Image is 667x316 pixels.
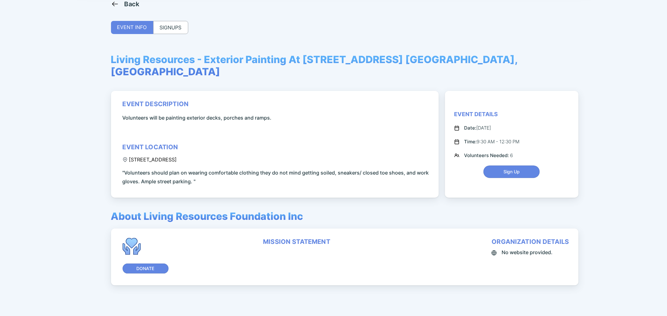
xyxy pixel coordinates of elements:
div: EVENT INFO [111,21,153,34]
span: Donate [137,265,154,272]
span: Time: [464,139,477,145]
button: Sign Up [483,165,540,178]
div: organization details [492,238,569,245]
span: Sign Up [503,169,520,175]
span: No website provided. [502,248,553,257]
div: SIGNUPS [153,21,188,34]
span: Volunteers Needed: [464,152,510,158]
span: Volunteers will be painting exterior decks, porches and ramps. [123,113,272,122]
span: Living Resources - Exterior Painting At [STREET_ADDRESS] [GEOGRAPHIC_DATA], [GEOGRAPHIC_DATA] [111,53,556,78]
div: Back [124,0,139,8]
div: 6 [464,152,513,159]
div: event location [123,143,178,151]
div: 9:30 AM - 12:30 PM [464,138,520,146]
div: event description [123,100,189,108]
div: mission statement [263,238,330,245]
span: "Volunteers should plan on wearing comfortable clothing they do not mind getting soiled, sneakers... [123,168,429,186]
div: [STREET_ADDRESS] [123,156,177,163]
span: About Living Resources Foundation Inc [111,210,303,222]
div: [DATE] [464,124,491,132]
span: Date: [464,125,477,131]
button: Donate [123,264,169,274]
div: Event Details [454,111,498,118]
